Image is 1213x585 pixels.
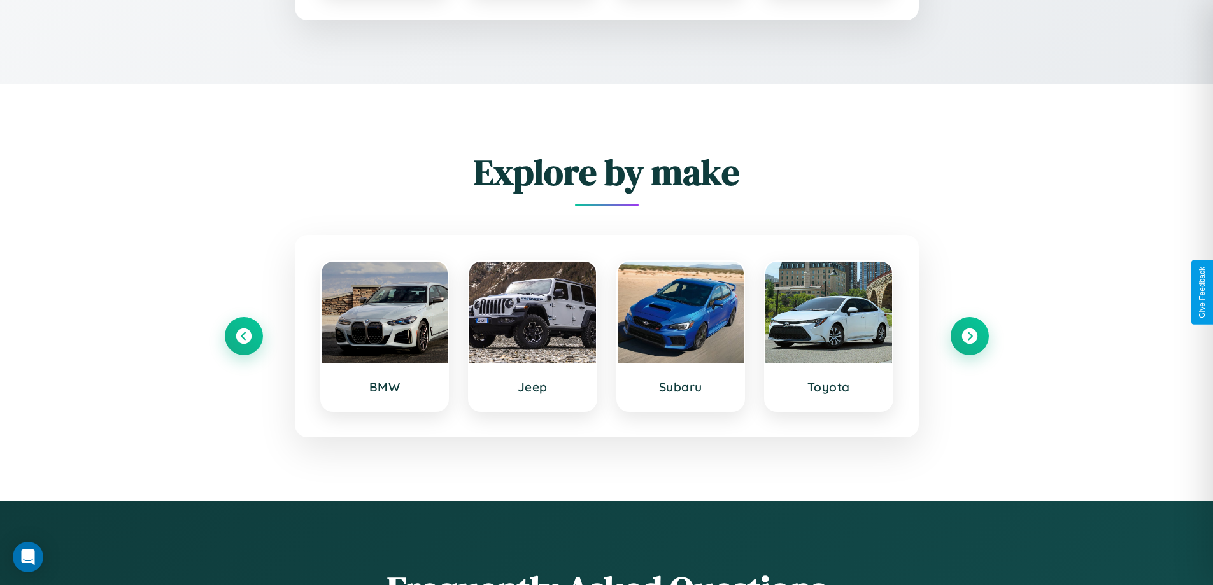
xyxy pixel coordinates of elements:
h3: BMW [334,379,436,395]
div: Open Intercom Messenger [13,542,43,572]
h3: Subaru [630,379,732,395]
h2: Explore by make [225,148,989,197]
h3: Toyota [778,379,879,395]
div: Give Feedback [1198,267,1207,318]
h3: Jeep [482,379,583,395]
